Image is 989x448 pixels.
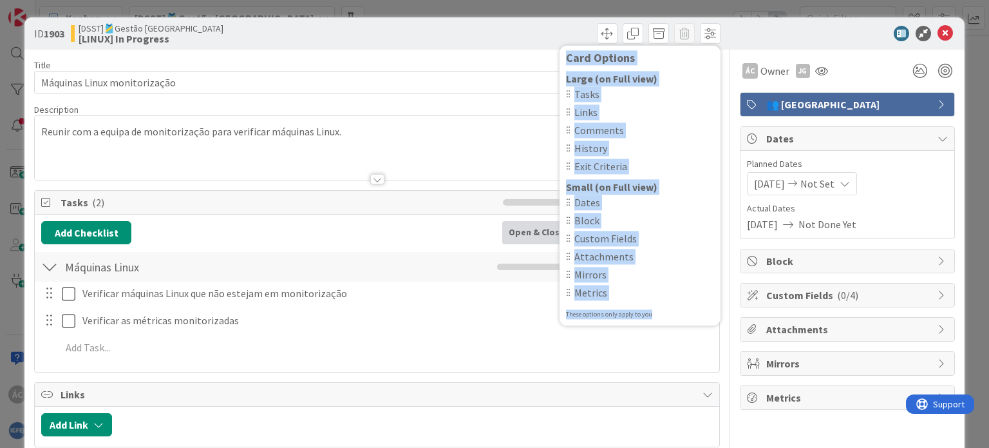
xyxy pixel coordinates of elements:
span: Custom Fields [574,231,714,246]
span: Block [574,213,714,228]
b: 1903 [44,27,64,40]
span: ( 2 ) [92,196,104,209]
span: 👥 [GEOGRAPHIC_DATA] [766,97,931,112]
p: Verificar máquinas Linux que não estejam em monitorização [82,286,710,301]
span: Attachments [574,249,714,264]
button: Add Checklist [41,221,131,244]
b: [LINUX] In Progress [79,34,223,44]
span: Dates [574,195,714,210]
span: Metrics [766,390,931,405]
span: [DSST]🎽Gestão [GEOGRAPHIC_DATA] [79,23,223,34]
span: [DATE] [747,217,778,232]
span: Comments [574,122,714,138]
div: ÁC [742,63,758,79]
button: Add Link [41,413,112,436]
div: These options only apply to you [566,309,714,319]
span: Block [766,253,931,269]
span: [DATE] [754,176,785,191]
span: Metrics [574,285,714,300]
span: Custom Fields [766,287,931,303]
span: Description [34,104,79,115]
p: Reunir com a equipa de monitorização para verificar máquinas Linux. [41,124,712,139]
label: Title [34,59,51,71]
span: ( 0/4 ) [837,289,858,302]
span: ID [34,26,64,41]
input: type card name here... [34,71,719,94]
p: Verificar as métricas monitorizadas [82,313,710,328]
span: Support [27,2,59,17]
span: Links [574,104,714,120]
span: Mirrors [574,267,714,282]
span: Not Set [800,176,834,191]
span: Mirrors [766,356,931,371]
span: Exit Criteria [574,159,714,174]
div: Open & Closed [502,221,578,244]
span: Tasks [574,86,714,102]
span: Links [61,387,695,402]
b: Large (on Full view) [566,72,657,85]
span: Not Done Yet [798,217,856,232]
span: Attachments [766,322,931,337]
span: Actual Dates [747,202,948,215]
div: Card Options [566,52,714,64]
span: History [574,141,714,156]
div: JG [796,64,810,78]
span: Owner [760,63,789,79]
input: Add Checklist... [61,255,350,278]
b: Small (on Full view) [566,180,657,193]
span: Tasks [61,195,496,210]
span: Dates [766,131,931,146]
span: Planned Dates [747,157,948,171]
